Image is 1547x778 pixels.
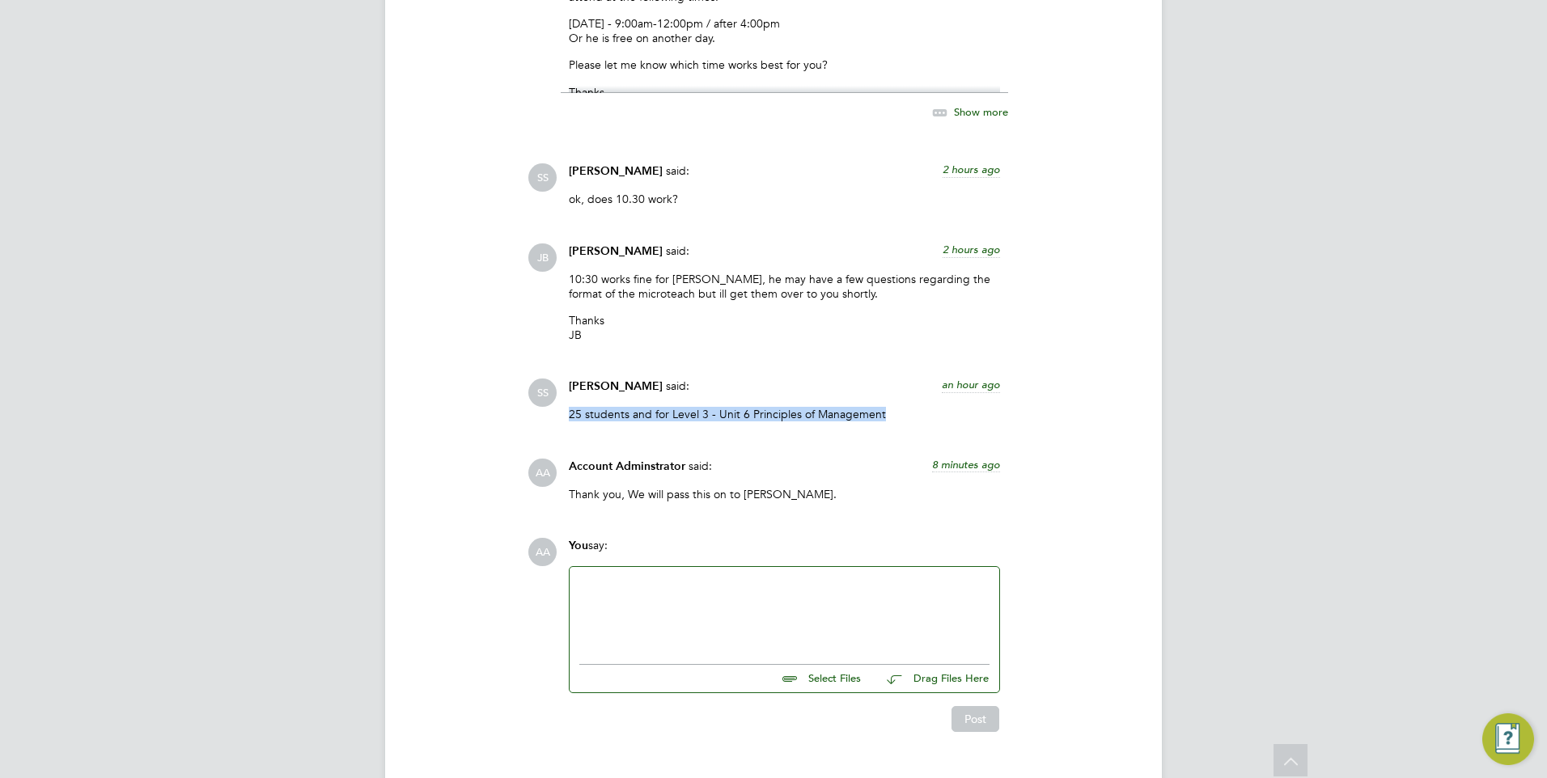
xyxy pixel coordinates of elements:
[689,459,712,473] span: said:
[954,105,1008,119] span: Show more
[569,57,1000,72] p: Please let me know which time works best for you?
[569,379,663,393] span: [PERSON_NAME]
[942,378,1000,391] span: an hour ago
[569,313,1000,342] p: Thanks JB
[952,706,999,732] button: Post
[874,662,990,696] button: Drag Files Here
[569,272,1000,301] p: 10:30 works fine for [PERSON_NAME], he may have a few questions regarding the format of the micro...
[528,243,557,272] span: JB
[569,539,588,552] span: You
[943,243,1000,256] span: 2 hours ago
[666,378,689,393] span: said:
[666,163,689,178] span: said:
[1482,713,1534,765] button: Engage Resource Center
[569,85,1000,99] p: Thanks
[528,163,557,192] span: SS
[569,164,663,178] span: [PERSON_NAME]
[528,378,557,407] span: SS
[569,16,1000,45] p: [DATE] - 9:00am-12:00pm / after 4:00pm Or he is free on another day.
[569,538,1000,566] div: say:
[932,458,1000,471] span: 8 minutes ago
[569,459,685,473] span: Account Adminstrator
[569,407,1000,421] p: 25 students and for Level 3 - Unit 6 Principles of Management
[569,244,663,258] span: [PERSON_NAME]
[666,243,689,258] span: said:
[569,487,1000,501] p: Thank you, We will pass this on to [PERSON_NAME].
[528,459,557,487] span: AA
[528,538,557,566] span: AA
[943,163,1000,176] span: 2 hours ago
[569,192,1000,206] p: ok, does 10.30 work?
